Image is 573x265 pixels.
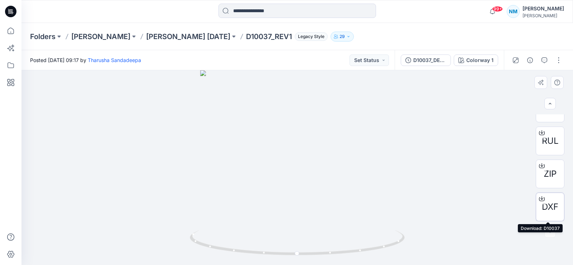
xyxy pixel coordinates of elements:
[88,57,141,63] a: Tharusha Sandadeepa
[340,33,345,41] p: 29
[542,134,559,147] span: RUL
[524,55,536,66] button: Details
[246,32,292,42] p: D10037_REV1
[292,32,328,42] button: Legacy Style
[466,56,493,64] div: Colorway 1
[523,4,564,13] div: [PERSON_NAME]
[544,167,557,180] span: ZIP
[71,32,130,42] a: [PERSON_NAME]
[295,32,328,41] span: Legacy Style
[542,200,558,213] span: DXF
[30,32,56,42] a: Folders
[523,13,564,18] div: [PERSON_NAME]
[30,56,141,64] span: Posted [DATE] 09:17 by
[146,32,230,42] a: [PERSON_NAME] [DATE]
[454,55,498,66] button: Colorway 1
[492,6,503,12] span: 99+
[507,5,520,18] div: NM
[331,32,354,42] button: 29
[413,56,446,64] div: D10037_DEVELOPMENT
[401,55,451,66] button: D10037_DEVELOPMENT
